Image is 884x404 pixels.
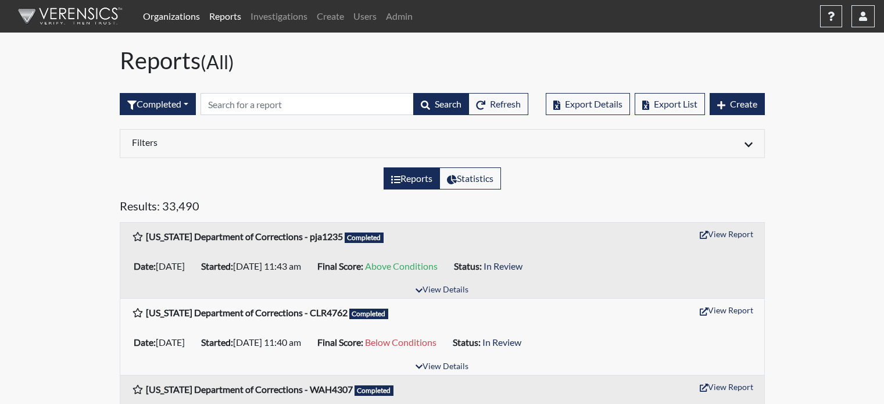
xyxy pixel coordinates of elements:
[435,98,461,109] span: Search
[246,5,312,28] a: Investigations
[384,167,440,190] label: View the list of reports
[146,384,353,395] b: [US_STATE] Department of Corrections - WAH4307
[146,231,343,242] b: [US_STATE] Department of Corrections - pja1235
[365,337,436,348] span: Below Conditions
[132,137,434,148] h6: Filters
[730,98,757,109] span: Create
[468,93,528,115] button: Refresh
[201,260,233,271] b: Started:
[345,233,384,243] span: Completed
[120,47,765,74] h1: Reports
[484,260,522,271] span: In Review
[201,93,414,115] input: Search by Registration ID, Interview Number, or Investigation Name.
[317,260,363,271] b: Final Score:
[355,385,394,396] span: Completed
[196,257,313,276] li: [DATE] 11:43 am
[413,93,469,115] button: Search
[710,93,765,115] button: Create
[312,5,349,28] a: Create
[120,199,765,217] h5: Results: 33,490
[134,260,156,271] b: Date:
[349,5,381,28] a: Users
[123,137,761,151] div: Click to expand/collapse filters
[120,93,196,115] button: Completed
[565,98,622,109] span: Export Details
[439,167,501,190] label: View statistics about completed interviews
[201,51,234,73] small: (All)
[454,260,482,271] b: Status:
[482,337,521,348] span: In Review
[695,301,758,319] button: View Report
[120,93,196,115] div: Filter by interview status
[381,5,417,28] a: Admin
[138,5,205,28] a: Organizations
[453,337,481,348] b: Status:
[134,337,156,348] b: Date:
[129,333,196,352] li: [DATE]
[546,93,630,115] button: Export Details
[695,225,758,243] button: View Report
[317,337,363,348] b: Final Score:
[410,283,474,298] button: View Details
[410,359,474,375] button: View Details
[196,333,313,352] li: [DATE] 11:40 am
[205,5,246,28] a: Reports
[146,307,348,318] b: [US_STATE] Department of Corrections - CLR4762
[635,93,705,115] button: Export List
[490,98,521,109] span: Refresh
[695,378,758,396] button: View Report
[365,260,438,271] span: Above Conditions
[654,98,697,109] span: Export List
[129,257,196,276] li: [DATE]
[201,337,233,348] b: Started:
[349,309,389,319] span: Completed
